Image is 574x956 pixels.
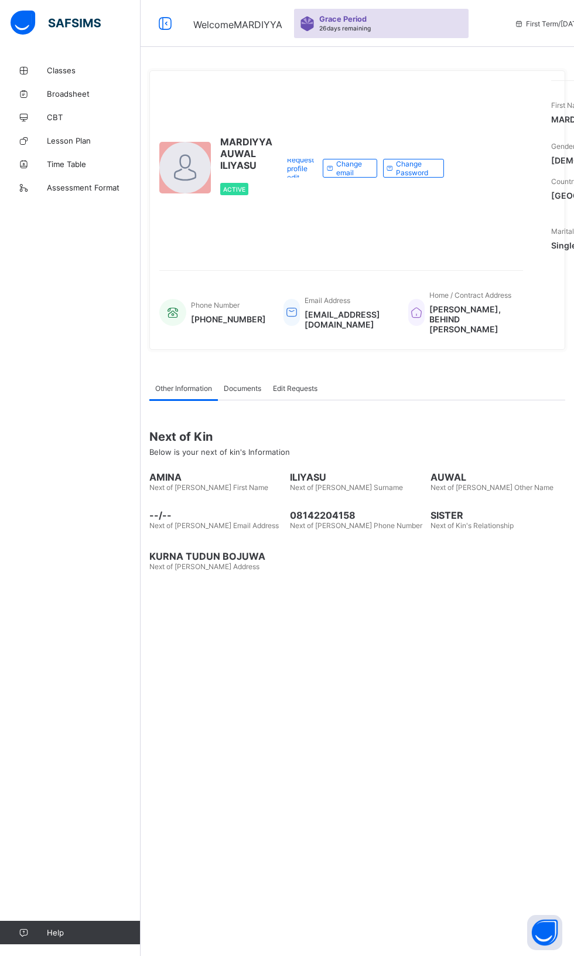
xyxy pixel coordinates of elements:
[47,89,141,98] span: Broadsheet
[155,384,212,393] span: Other Information
[47,183,141,192] span: Assessment Format
[273,384,317,393] span: Edit Requests
[191,301,240,309] span: Phone Number
[149,562,259,571] span: Next of [PERSON_NAME] Address
[290,471,425,483] span: ILIYASU
[149,471,284,483] span: AMINA
[47,159,141,169] span: Time Table
[149,550,284,562] span: KURNA TUDUN BOJUWA
[223,186,245,193] span: Active
[430,483,553,492] span: Next of [PERSON_NAME] Other Name
[290,483,403,492] span: Next of [PERSON_NAME] Surname
[319,25,371,32] span: 26 days remaining
[290,521,422,530] span: Next of [PERSON_NAME] Phone Number
[224,384,261,393] span: Documents
[47,66,141,75] span: Classes
[191,314,266,324] span: [PHONE_NUMBER]
[305,309,391,329] span: [EMAIL_ADDRESS][DOMAIN_NAME]
[149,483,268,492] span: Next of [PERSON_NAME] First Name
[149,447,290,457] span: Below is your next of kin's Information
[47,136,141,145] span: Lesson Plan
[220,136,272,171] span: MARDIYYA AUWAL ILIYASU
[47,113,141,122] span: CBT
[300,16,315,31] img: sticker-purple.71386a28dfed39d6af7621340158ba97.svg
[11,11,101,35] img: safsims
[430,509,565,521] span: SISTER
[149,509,284,521] span: --/--
[290,509,425,521] span: 08142204158
[149,521,279,530] span: Next of [PERSON_NAME] Email Address
[527,915,562,950] button: Open asap
[336,159,368,177] span: Change email
[193,19,282,30] span: Welcome MARDIYYA
[305,296,350,305] span: Email Address
[319,15,367,23] span: Grace Period
[429,304,511,334] span: [PERSON_NAME], BEHIND [PERSON_NAME]
[430,471,565,483] span: AUWAL
[47,928,140,937] span: Help
[287,155,314,182] span: Request profile edit
[429,291,511,300] span: Home / Contract Address
[149,430,565,444] span: Next of Kin
[430,521,514,530] span: Next of Kin's Relationship
[396,159,435,177] span: Change Password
